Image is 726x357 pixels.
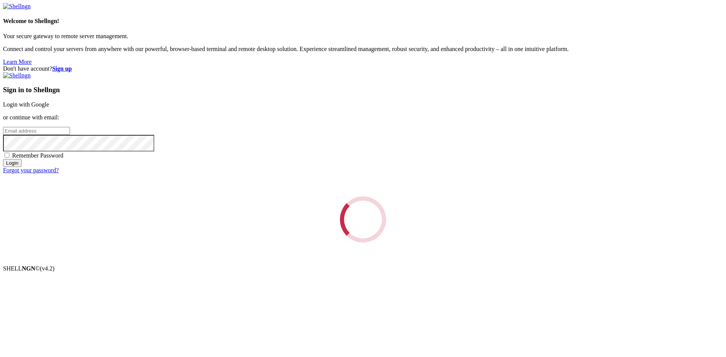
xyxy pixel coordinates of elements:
a: Forgot your password? [3,167,59,173]
input: Email address [3,127,70,135]
div: Don't have account? [3,65,723,72]
div: Loading... [334,191,391,248]
p: Your secure gateway to remote server management. [3,33,723,40]
a: Sign up [52,65,72,72]
span: Remember Password [12,152,64,159]
span: 4.2.0 [40,265,55,272]
a: Login with Google [3,101,49,108]
input: Remember Password [5,153,9,158]
p: or continue with email: [3,114,723,121]
p: Connect and control your servers from anywhere with our powerful, browser-based terminal and remo... [3,46,723,53]
input: Login [3,159,22,167]
a: Learn More [3,59,32,65]
img: Shellngn [3,3,31,10]
h4: Welcome to Shellngn! [3,18,723,25]
span: SHELL © [3,265,54,272]
h3: Sign in to Shellngn [3,86,723,94]
b: NGN [22,265,36,272]
img: Shellngn [3,72,31,79]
